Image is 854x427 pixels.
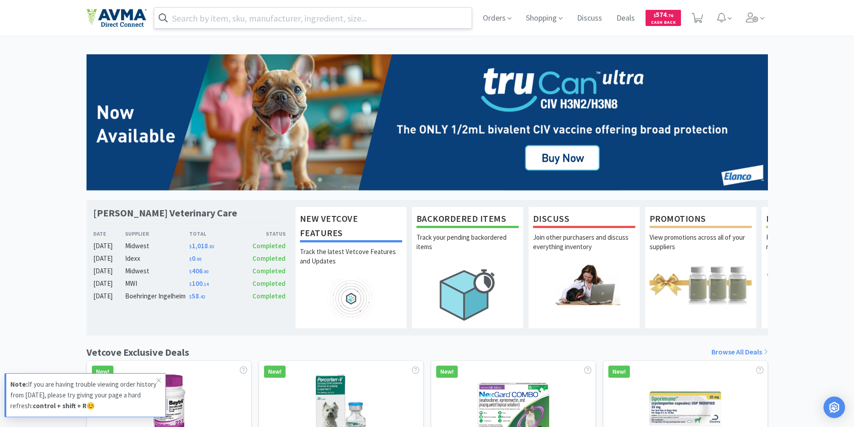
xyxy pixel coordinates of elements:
div: [DATE] [93,241,126,251]
img: hero_discuss.png [533,264,635,305]
span: Completed [252,242,286,250]
span: $ [189,294,192,300]
div: Total [189,229,238,238]
a: Browse All Deals [711,346,768,358]
a: PromotionsView promotions across all of your suppliers [645,207,757,328]
span: . 42 [199,294,205,300]
span: 0 [189,254,201,263]
span: . 76 [667,13,673,18]
p: View promotions across all of your suppliers [650,233,752,264]
a: Backordered ItemsTrack your pending backordered items [412,207,524,328]
span: . 80 [203,269,208,275]
p: If you are having trouble viewing order history from [DATE], please try giving your page a hard r... [10,379,156,411]
span: $ [189,244,192,250]
a: New Vetcove FeaturesTrack the latest Vetcove Features and Updates [295,207,407,328]
strong: control + shift + R [33,401,87,410]
img: 70ef68cc05284f7981273fc53a7214b3.png [87,54,768,191]
div: Status [238,229,286,238]
span: . 14 [203,281,208,287]
div: Boehringer Ingelheim [125,291,189,302]
a: Deals [613,14,638,22]
span: Completed [252,267,286,275]
img: hero_promotions.png [650,264,752,305]
div: [DATE] [93,266,126,276]
span: 58 [189,292,205,300]
h1: Backordered Items [416,211,519,228]
span: 1,018 [189,242,214,250]
img: hero_feature_roadmap.png [300,278,402,319]
span: $ [189,281,192,287]
h1: Vetcove Exclusive Deals [87,345,189,360]
h1: Promotions [650,211,752,228]
div: Midwest [125,266,189,276]
img: hero_backorders.png [416,264,519,325]
span: Completed [252,254,286,263]
h1: [PERSON_NAME] Veterinary Care [93,207,237,220]
a: DiscussJoin other purchasers and discuss everything inventory [528,207,640,328]
input: Search by item, sku, manufacturer, ingredient, size... [154,8,472,28]
span: . 93 [208,244,214,250]
p: Track the latest Vetcove Features and Updates [300,247,402,278]
span: Completed [252,279,286,288]
strong: Note: [10,380,28,388]
div: [DATE] [93,291,126,302]
div: Date [93,229,126,238]
span: $ [189,256,192,262]
a: $574.76Cash Back [646,6,681,30]
div: Midwest [125,241,189,251]
div: MWI [125,278,189,289]
span: . 00 [195,256,201,262]
span: Cash Back [651,20,676,26]
div: [DATE] [93,278,126,289]
span: 100 [189,279,208,288]
span: 574 [654,10,673,19]
a: [DATE]Midwest$1,018.93Completed [93,241,286,251]
a: Discuss [573,14,606,22]
div: Open Intercom Messenger [824,397,845,418]
h1: New Vetcove Features [300,211,402,242]
p: Track your pending backordered items [416,233,519,264]
span: Completed [252,292,286,300]
a: [DATE]Midwest$406.80Completed [93,266,286,276]
div: Idexx [125,253,189,264]
span: $ [654,13,656,18]
div: Supplier [125,229,189,238]
a: [DATE]Boehringer Ingelheim$58.42Completed [93,291,286,302]
span: 406 [189,267,208,275]
a: [DATE]MWI$100.14Completed [93,278,286,289]
div: [DATE] [93,253,126,264]
h1: Discuss [533,211,635,228]
p: Join other purchasers and discuss everything inventory [533,233,635,264]
span: $ [189,269,192,275]
a: [DATE]Idexx$0.00Completed [93,253,286,264]
img: e4e33dab9f054f5782a47901c742baa9_102.png [87,9,147,27]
